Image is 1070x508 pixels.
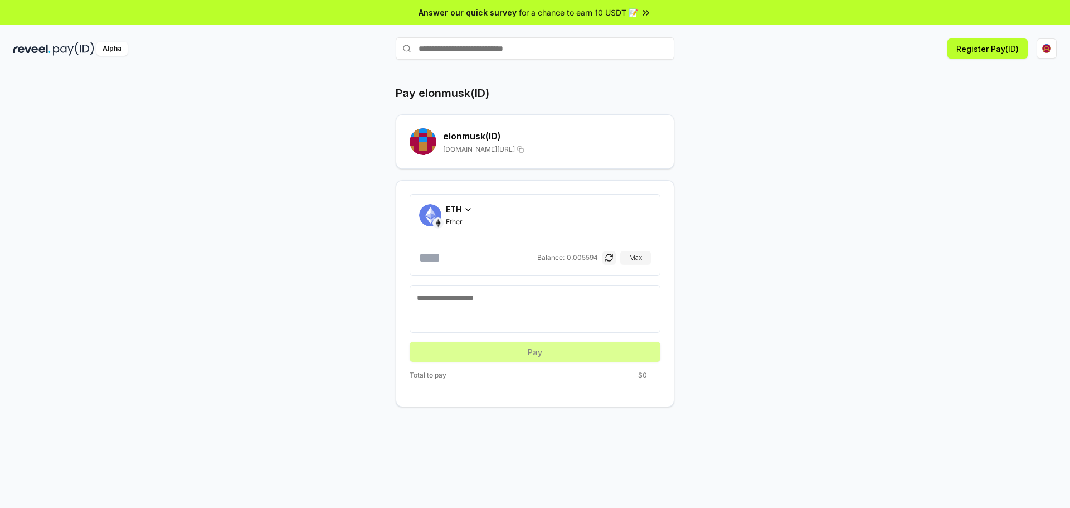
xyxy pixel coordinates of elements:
[443,129,660,143] h2: elonmusk (ID)
[443,145,515,154] span: [DOMAIN_NAME][URL]
[396,85,489,101] h1: Pay elonmusk(ID)
[446,204,461,215] span: ETH
[638,371,647,380] span: $0
[620,251,651,264] button: Max
[13,42,51,56] img: reveel_dark
[53,42,94,56] img: pay_id
[410,371,446,380] span: Total to pay
[537,253,565,262] span: Balance:
[947,38,1028,59] button: Register Pay(ID)
[446,217,473,226] span: Ether
[567,253,598,262] span: 0.005594
[519,7,638,18] span: for a chance to earn 10 USDT 📝
[432,217,444,229] img: Ethereum
[419,7,517,18] span: Answer our quick survey
[96,42,128,56] div: Alpha
[419,204,441,226] img: Ether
